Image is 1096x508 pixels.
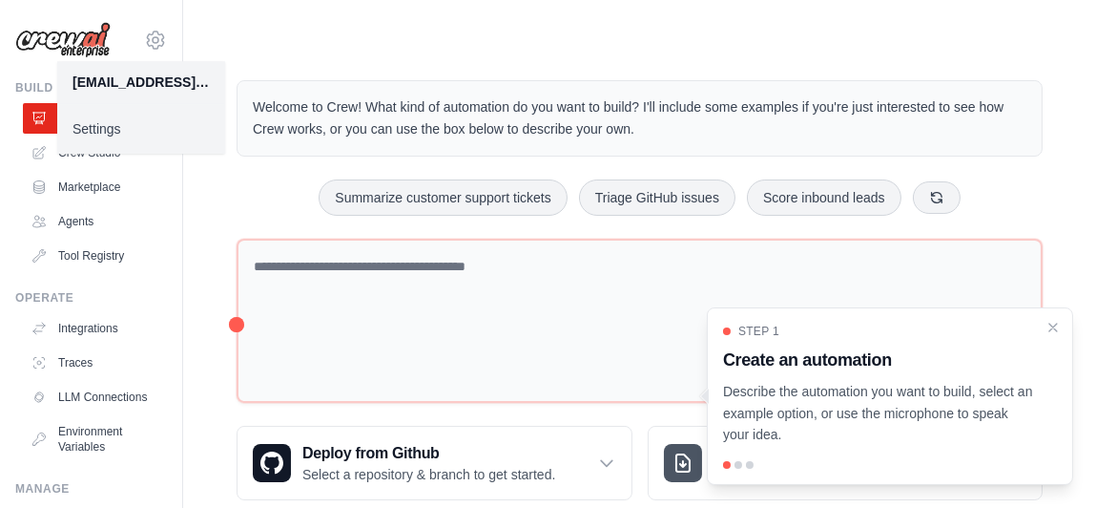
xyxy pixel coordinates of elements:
[23,241,167,271] a: Tool Registry
[15,290,167,306] div: Operate
[723,381,1034,446] p: Describe the automation you want to build, select an example option, or use the microphone to spe...
[23,206,167,237] a: Agents
[302,442,555,465] h3: Deploy from Github
[57,112,225,146] a: Settings
[15,22,111,58] img: Logo
[1001,416,1096,508] iframe: Chat Widget
[23,313,167,344] a: Integrations
[723,347,1034,373] h3: Create an automation
[319,180,567,216] button: Summarize customer support tickets
[738,324,779,339] span: Step 1
[15,481,167,497] div: Manage
[23,382,167,413] a: LLM Connections
[1045,320,1061,335] button: Close walkthrough
[23,138,167,168] a: Crew Studio
[253,96,1026,140] p: Welcome to Crew! What kind of automation do you want to build? I'll include some examples if you'...
[23,103,167,134] a: Automations
[579,180,735,216] button: Triage GitHub issues
[15,80,167,95] div: Build
[302,465,555,484] p: Select a repository & branch to get started.
[23,172,167,202] a: Marketplace
[747,180,901,216] button: Score inbound leads
[72,73,210,92] div: [EMAIL_ADDRESS][DOMAIN_NAME]
[23,416,167,462] a: Environment Variables
[23,348,167,378] a: Traces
